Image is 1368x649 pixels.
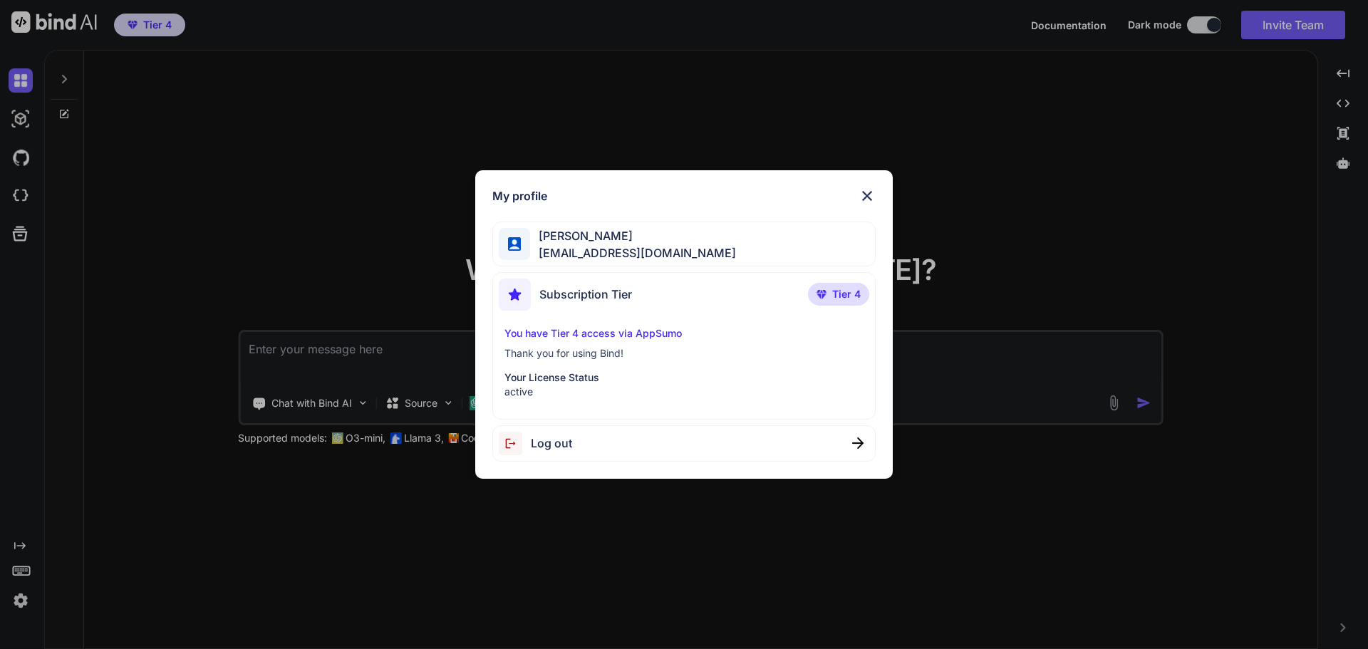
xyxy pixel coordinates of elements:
img: close [859,187,876,204]
img: subscription [499,279,531,311]
span: Log out [531,435,572,452]
img: logout [499,432,531,455]
span: [EMAIL_ADDRESS][DOMAIN_NAME] [530,244,736,261]
img: profile [508,237,522,251]
img: close [852,437,864,449]
h1: My profile [492,187,547,204]
img: premium [817,290,826,298]
span: Tier 4 [832,287,861,301]
p: You have Tier 4 access via AppSumo [504,326,864,341]
span: Subscription Tier [539,286,632,303]
span: [PERSON_NAME] [530,227,736,244]
p: Thank you for using Bind! [504,346,864,360]
p: active [504,385,864,399]
p: Your License Status [504,370,864,385]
